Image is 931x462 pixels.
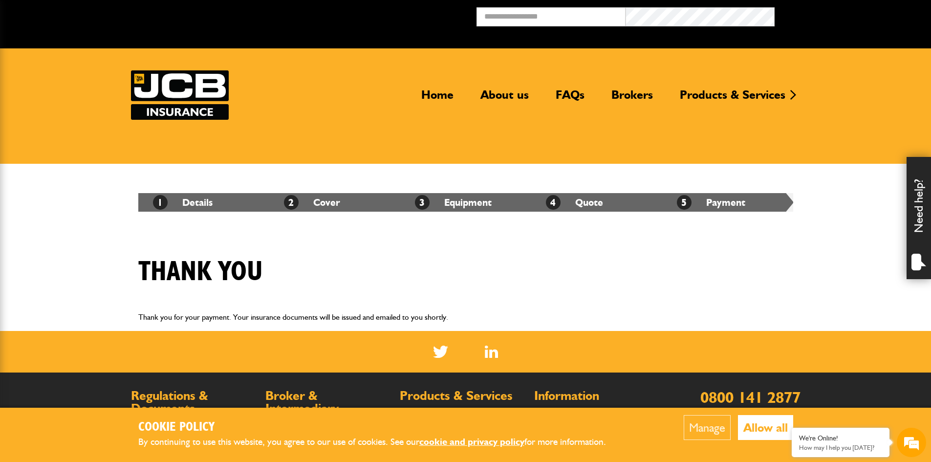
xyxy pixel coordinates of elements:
[799,434,882,442] div: We're Online!
[700,388,801,407] a: 0800 141 2877
[799,444,882,451] p: How may I help you today?
[138,435,622,450] p: By continuing to use this website, you agree to our use of cookies. See our for more information.
[473,88,536,110] a: About us
[684,415,731,440] button: Manage
[414,88,461,110] a: Home
[604,88,660,110] a: Brokers
[131,70,229,120] a: JCB Insurance Services
[433,346,448,358] img: Twitter
[138,420,622,435] h2: Cookie Policy
[738,415,793,440] button: Allow all
[485,346,498,358] img: Linked In
[284,197,340,208] a: 2Cover
[546,197,603,208] a: 4Quote
[415,195,430,210] span: 3
[138,256,263,288] h1: Thank you
[534,390,659,402] h2: Information
[284,195,299,210] span: 2
[546,195,561,210] span: 4
[677,195,692,210] span: 5
[131,390,256,415] h2: Regulations & Documents
[138,311,793,324] p: Thank you for your payment. Your insurance documents will be issued and emailed to you shortly.
[419,436,524,447] a: cookie and privacy policy
[153,195,168,210] span: 1
[153,197,213,208] a: 1Details
[131,70,229,120] img: JCB Insurance Services logo
[415,197,492,208] a: 3Equipment
[672,88,793,110] a: Products & Services
[485,346,498,358] a: LinkedIn
[662,193,793,212] li: Payment
[907,157,931,279] div: Need help?
[775,7,924,22] button: Broker Login
[548,88,592,110] a: FAQs
[265,390,390,415] h2: Broker & Intermediary
[400,390,524,402] h2: Products & Services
